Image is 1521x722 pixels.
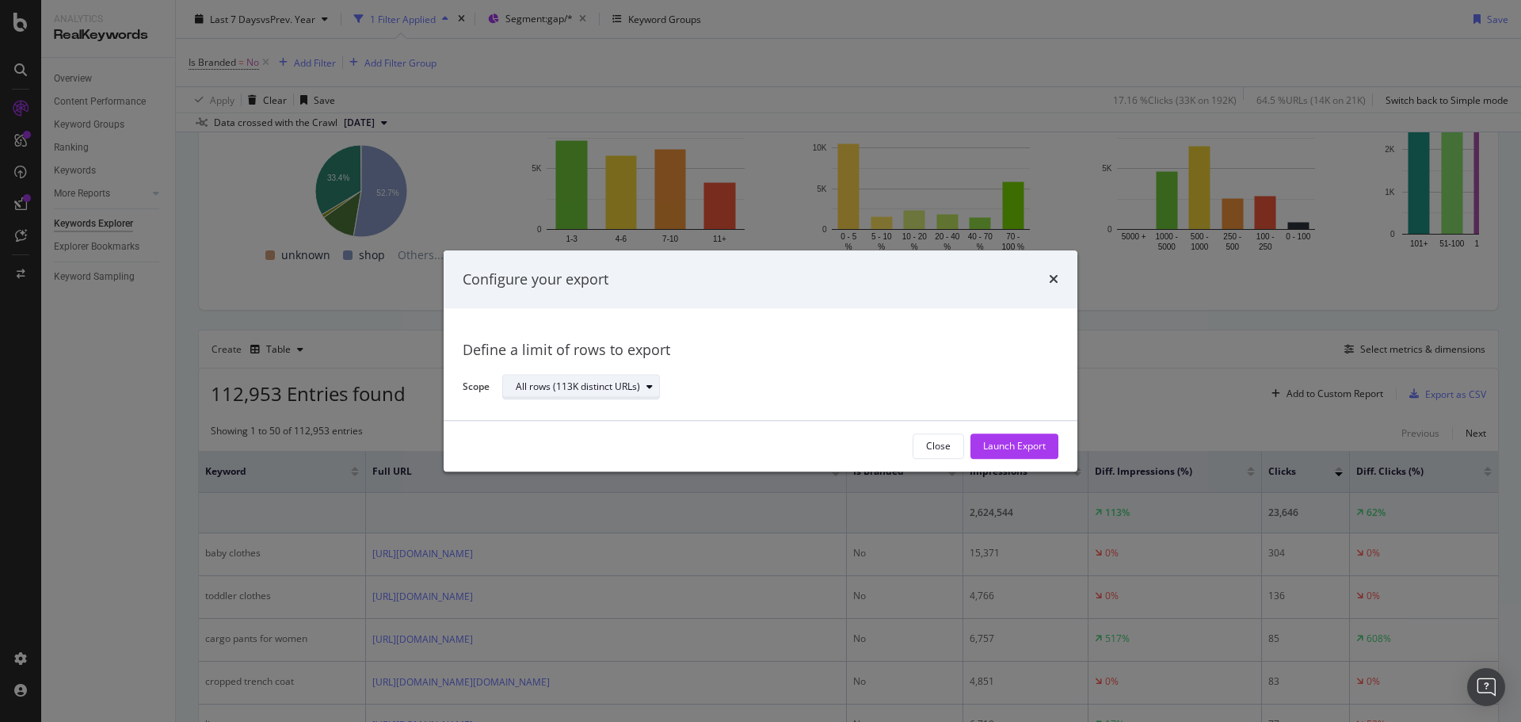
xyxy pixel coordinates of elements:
[463,269,608,290] div: Configure your export
[926,440,951,453] div: Close
[516,383,640,392] div: All rows (113K distinct URLs)
[444,250,1077,472] div: modal
[1049,269,1058,290] div: times
[502,375,660,400] button: All rows (113K distinct URLs)
[463,380,490,397] label: Scope
[983,440,1046,453] div: Launch Export
[913,434,964,459] button: Close
[970,434,1058,459] button: Launch Export
[1467,668,1505,706] div: Open Intercom Messenger
[463,341,1058,361] div: Define a limit of rows to export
